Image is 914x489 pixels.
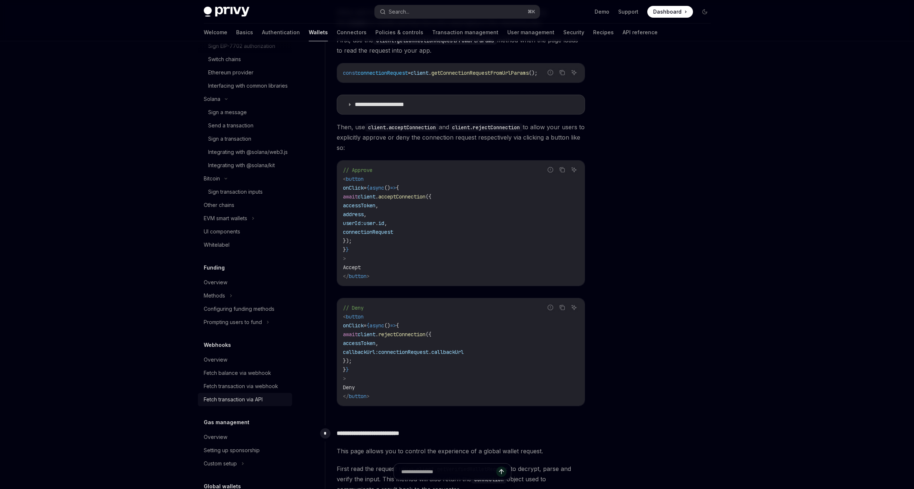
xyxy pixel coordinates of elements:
a: Overview [198,276,292,289]
span: } [346,366,349,373]
div: Bitcoin [204,174,220,183]
span: client [358,193,375,200]
h5: Gas management [204,418,249,427]
span: > [367,273,370,279]
button: Send message [496,467,507,477]
a: Fetch balance via webhook [198,366,292,380]
a: Overview [198,430,292,444]
div: Methods [204,291,225,300]
span: (); [529,70,537,76]
span: // Deny [343,305,364,311]
a: Setting up sponsorship [198,444,292,457]
span: acceptConnection [378,193,426,200]
span: , [375,340,378,346]
a: Support [618,8,638,15]
span: ⌘ K [528,9,535,15]
span: user [364,220,375,226]
div: UI components [204,227,240,236]
span: client [411,70,428,76]
span: . [428,349,431,355]
span: Then, use and to allow your users to explicitly approve or deny the connection request respective... [337,122,585,153]
span: , [384,220,387,226]
a: Welcome [204,24,227,41]
span: button [349,393,367,400]
span: Deny [343,384,355,391]
span: address [343,211,364,218]
span: => [390,184,396,191]
span: < [343,176,346,182]
span: , [375,202,378,209]
div: Prompting users to fund [204,318,262,327]
span: const [343,70,358,76]
div: Switch chains [208,55,241,64]
div: Send a transaction [208,121,253,130]
h5: Webhooks [204,341,231,349]
span: { [396,322,399,329]
span: => [390,322,396,329]
button: Ask AI [569,68,579,77]
div: EVM smart wallets [204,214,247,223]
span: } [343,246,346,253]
a: Interfacing with common libraries [198,79,292,92]
span: rejectConnection [378,331,426,338]
button: Copy the contents from the code block [557,165,567,175]
a: Integrating with @solana/web3.js [198,145,292,159]
button: Ask AI [569,165,579,175]
div: Sign transaction inputs [208,187,263,196]
span: . [375,193,378,200]
a: Demo [595,8,609,15]
div: Configuring funding methods [204,305,274,313]
div: Custom setup [204,459,237,468]
div: Integrating with @solana/kit [208,161,275,170]
a: Sign a transaction [198,132,292,145]
button: Report incorrect code [546,68,555,77]
span: = [364,322,367,329]
span: id [378,220,384,226]
div: Fetch transaction via webhook [204,382,278,391]
a: Whitelabel [198,238,292,251]
a: Sign transaction inputs [198,185,292,198]
span: . [428,70,431,76]
span: {async [367,184,384,191]
div: Solana [204,95,220,103]
span: ({ [426,331,431,338]
span: button [346,313,364,320]
a: Configuring funding methods [198,302,292,316]
div: Fetch balance via webhook [204,369,271,377]
span: getConnectionRequestFromUrlParams [431,70,529,76]
span: // Approve [343,167,372,173]
span: }); [343,238,352,244]
span: {async [367,322,384,329]
span: client [358,331,375,338]
div: Search... [389,7,409,16]
div: Overview [204,278,227,287]
span: > [343,255,346,262]
div: Whitelabel [204,240,230,249]
span: connectionRequest [378,349,428,355]
a: Sign a message [198,106,292,119]
button: Report incorrect code [546,303,555,312]
span: { [396,184,399,191]
a: Basics [236,24,253,41]
a: Dashboard [647,6,693,18]
button: Copy the contents from the code block [557,303,567,312]
span: accessToken [343,202,375,209]
span: callbackUrl: [343,349,378,355]
span: . [375,331,378,338]
span: = [408,70,411,76]
span: button [349,273,367,279]
div: Sign a transaction [208,134,251,143]
div: Fetch transaction via API [204,395,263,404]
a: Overview [198,353,292,366]
a: Wallets [309,24,328,41]
span: < [343,313,346,320]
button: Ask AI [569,303,579,312]
div: Integrating with @solana/web3.js [208,148,288,156]
span: > [343,375,346,382]
span: onClick [343,322,364,329]
button: Report incorrect code [546,165,555,175]
a: Transaction management [432,24,498,41]
span: , [364,211,367,218]
span: } [346,246,349,253]
div: Overview [204,355,227,364]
